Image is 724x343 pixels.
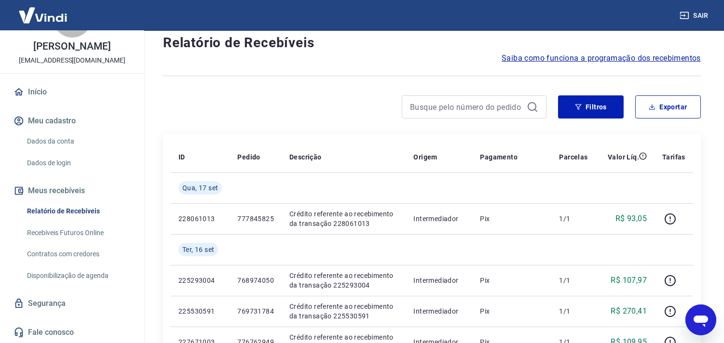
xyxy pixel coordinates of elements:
p: 225530591 [178,306,222,316]
input: Busque pelo número do pedido [410,100,523,114]
p: 769731784 [237,306,274,316]
p: Descrição [289,152,322,162]
h4: Relatório de Recebíveis [163,33,701,53]
p: [EMAIL_ADDRESS][DOMAIN_NAME] [19,55,125,66]
p: Pix [480,214,544,224]
p: Crédito referente ao recebimento da transação 225530591 [289,302,398,321]
button: Exportar [635,95,701,119]
p: 1/1 [559,214,587,224]
p: 1/1 [559,276,587,285]
a: Contratos com credores [23,244,133,264]
img: Vindi [12,0,74,30]
p: Tarifas [662,152,685,162]
p: [PERSON_NAME] [33,41,110,52]
p: 768974050 [237,276,274,285]
a: Fale conosco [12,322,133,343]
p: 1/1 [559,306,587,316]
a: Dados de login [23,153,133,173]
a: Recebíveis Futuros Online [23,223,133,243]
p: ID [178,152,185,162]
p: Pix [480,306,544,316]
button: Meu cadastro [12,110,133,132]
p: Intermediador [413,214,464,224]
p: 228061013 [178,214,222,224]
a: Saiba como funciona a programação dos recebimentos [502,53,701,64]
a: Início [12,81,133,103]
span: Qua, 17 set [182,183,218,193]
iframe: Botão para abrir a janela de mensagens [685,304,716,335]
p: Origem [413,152,437,162]
p: Crédito referente ao recebimento da transação 225293004 [289,271,398,290]
p: R$ 270,41 [611,305,647,317]
p: 225293004 [178,276,222,285]
p: Pix [480,276,544,285]
p: R$ 93,05 [615,213,647,224]
span: Ter, 16 set [182,245,214,254]
button: Meus recebíveis [12,180,133,201]
p: Crédito referente ao recebimento da transação 228061013 [289,209,398,228]
p: 777845825 [237,214,274,224]
a: Dados da conta [23,132,133,151]
p: Parcelas [559,152,587,162]
p: Valor Líq. [608,152,639,162]
button: Filtros [558,95,624,119]
p: Pedido [237,152,260,162]
p: Intermediador [413,276,464,285]
a: Segurança [12,293,133,314]
p: R$ 107,97 [611,275,647,286]
a: Relatório de Recebíveis [23,201,133,221]
button: Sair [678,7,712,25]
p: Pagamento [480,152,518,162]
p: Intermediador [413,306,464,316]
a: Disponibilização de agenda [23,266,133,286]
